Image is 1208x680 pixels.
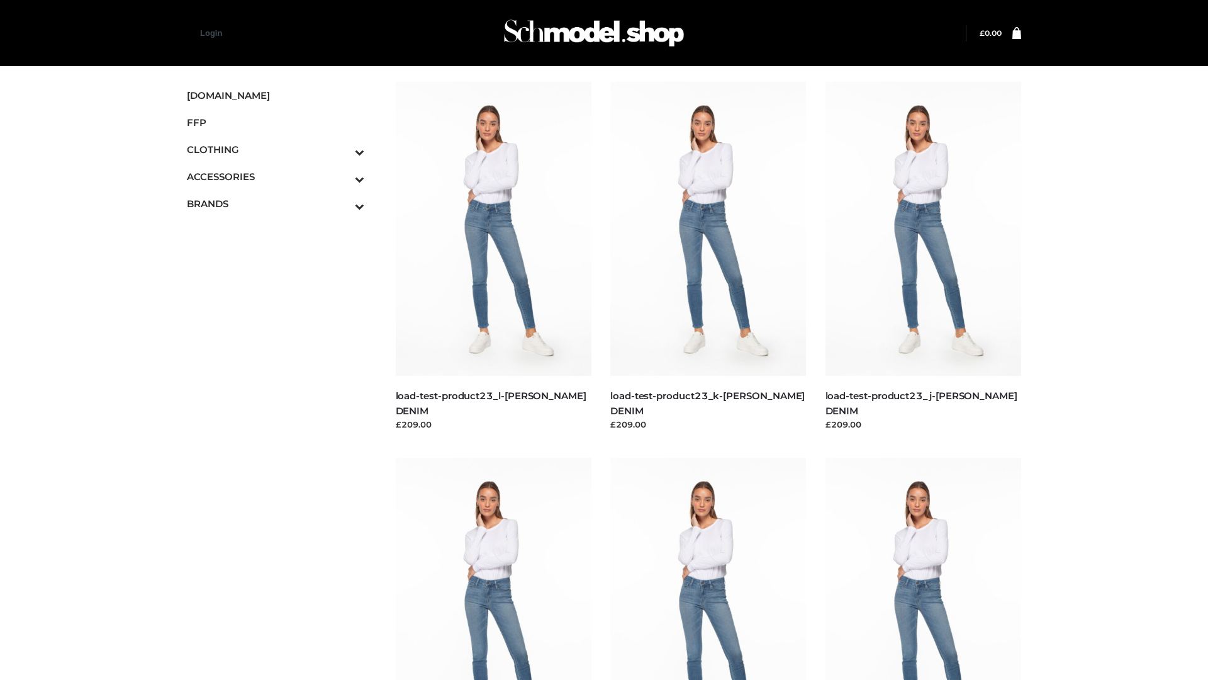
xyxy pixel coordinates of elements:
div: £209.00 [825,418,1022,431]
span: FFP [187,115,364,130]
span: BRANDS [187,196,364,211]
img: Schmodel Admin 964 [500,8,688,58]
div: £209.00 [610,418,807,431]
a: load-test-product23_k-[PERSON_NAME] DENIM [610,390,805,416]
button: Toggle Submenu [320,190,364,217]
a: Login [200,28,222,38]
span: [DOMAIN_NAME] [187,88,364,103]
a: CLOTHINGToggle Submenu [187,136,364,163]
a: FFP [187,109,364,136]
button: Toggle Submenu [320,163,364,190]
span: CLOTHING [187,142,364,157]
span: ACCESSORIES [187,169,364,184]
a: ACCESSORIESToggle Submenu [187,163,364,190]
a: load-test-product23_l-[PERSON_NAME] DENIM [396,390,586,416]
span: £ [980,28,985,38]
bdi: 0.00 [980,28,1002,38]
a: BRANDSToggle Submenu [187,190,364,217]
a: £0.00 [980,28,1002,38]
div: £209.00 [396,418,592,431]
a: load-test-product23_j-[PERSON_NAME] DENIM [825,390,1017,416]
a: [DOMAIN_NAME] [187,82,364,109]
button: Toggle Submenu [320,136,364,163]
